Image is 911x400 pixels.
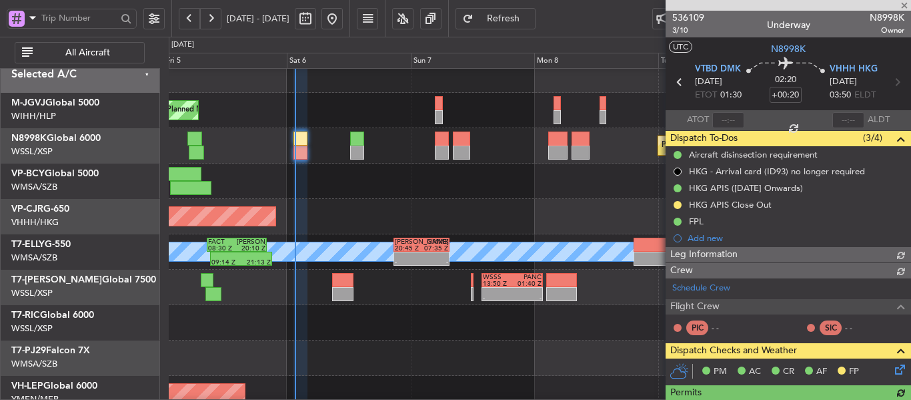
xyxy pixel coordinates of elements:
[208,245,237,252] div: 08:30 Z
[163,53,287,69] div: Fri 5
[870,11,904,25] span: N8998K
[775,73,796,87] span: 02:20
[11,169,99,178] a: VP-BCYGlobal 5000
[689,199,772,210] div: HKG APIS Close Out
[687,114,709,127] span: ATOT
[11,204,43,214] span: VP-CJR
[11,98,99,108] a: M-JGVJGlobal 5000
[421,259,448,266] div: -
[237,238,265,245] div: [PERSON_NAME]
[395,259,421,266] div: -
[11,252,57,264] a: WMSA/SZB
[287,53,410,69] div: Sat 6
[854,89,876,102] span: ELDT
[11,169,45,178] span: VP-BCY
[11,275,102,284] span: T7-[PERSON_NAME]
[11,346,46,355] span: T7-PJ29
[11,216,59,228] a: VHHH/HKG
[689,166,865,177] div: HKG - Arrival card (ID93) no longer required
[670,343,797,359] span: Dispatch Checks and Weather
[11,134,101,143] a: N8998KGlobal 6000
[476,14,531,23] span: Refresh
[41,8,117,28] input: Trip Number
[483,274,512,280] div: WSSS
[695,63,741,76] span: VTBD DMK
[830,63,878,76] span: VHHH HKG
[11,311,94,320] a: T7-RICGlobal 6000
[870,25,904,36] span: Owner
[720,89,742,102] span: 01:30
[11,98,45,108] span: M-JGVJ
[689,216,704,227] div: FPL
[662,136,818,156] div: Planned Maint [GEOGRAPHIC_DATA] (Seletar)
[15,42,145,63] button: All Aircraft
[171,39,194,51] div: [DATE]
[689,182,803,194] div: HKG APIS ([DATE] Onwards)
[816,365,827,379] span: AF
[830,89,851,102] span: 03:50
[534,53,658,69] div: Mon 8
[849,365,859,379] span: FP
[689,149,818,160] div: Aircraft disinsection requirement
[11,240,45,249] span: T7-ELLY
[695,89,717,102] span: ETOT
[830,75,857,89] span: [DATE]
[211,259,241,266] div: 09:14 Z
[714,365,727,379] span: PM
[672,11,704,25] span: 536109
[695,75,722,89] span: [DATE]
[11,146,53,158] a: WSSL/XSP
[658,53,782,69] div: Tue 9
[771,42,806,56] span: N8998K
[11,134,47,143] span: N8998K
[11,381,43,391] span: VH-LEP
[749,365,761,379] span: AC
[11,381,97,391] a: VH-LEPGlobal 6000
[483,294,512,301] div: -
[421,245,448,252] div: 07:35 Z
[395,238,421,245] div: [PERSON_NAME]
[868,114,890,127] span: ALDT
[241,259,271,266] div: 21:13 Z
[421,238,448,245] div: GMMX
[11,240,71,249] a: T7-ELLYG-550
[208,238,237,245] div: FACT
[11,204,69,214] a: VP-CJRG-650
[11,311,40,320] span: T7-RIC
[11,110,56,122] a: WIHH/HLP
[237,245,265,252] div: 20:10 Z
[11,287,53,299] a: WSSL/XSP
[395,245,421,252] div: 20:45 Z
[670,131,738,146] span: Dispatch To-Dos
[227,13,289,25] span: [DATE] - [DATE]
[35,48,140,57] span: All Aircraft
[688,232,904,244] div: Add new
[455,8,536,29] button: Refresh
[767,18,810,32] div: Underway
[512,274,542,280] div: PANC
[863,131,882,145] span: (3/4)
[11,323,53,335] a: WSSL/XSP
[11,275,156,284] a: T7-[PERSON_NAME]Global 7500
[11,181,57,193] a: WMSA/SZB
[11,358,57,370] a: WMSA/SZB
[483,280,512,287] div: 13:50 Z
[512,280,542,287] div: 01:40 Z
[512,294,542,301] div: -
[11,346,90,355] a: T7-PJ29Falcon 7X
[672,25,704,36] span: 3/10
[411,53,534,69] div: Sun 7
[783,365,794,379] span: CR
[669,41,692,53] button: UTC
